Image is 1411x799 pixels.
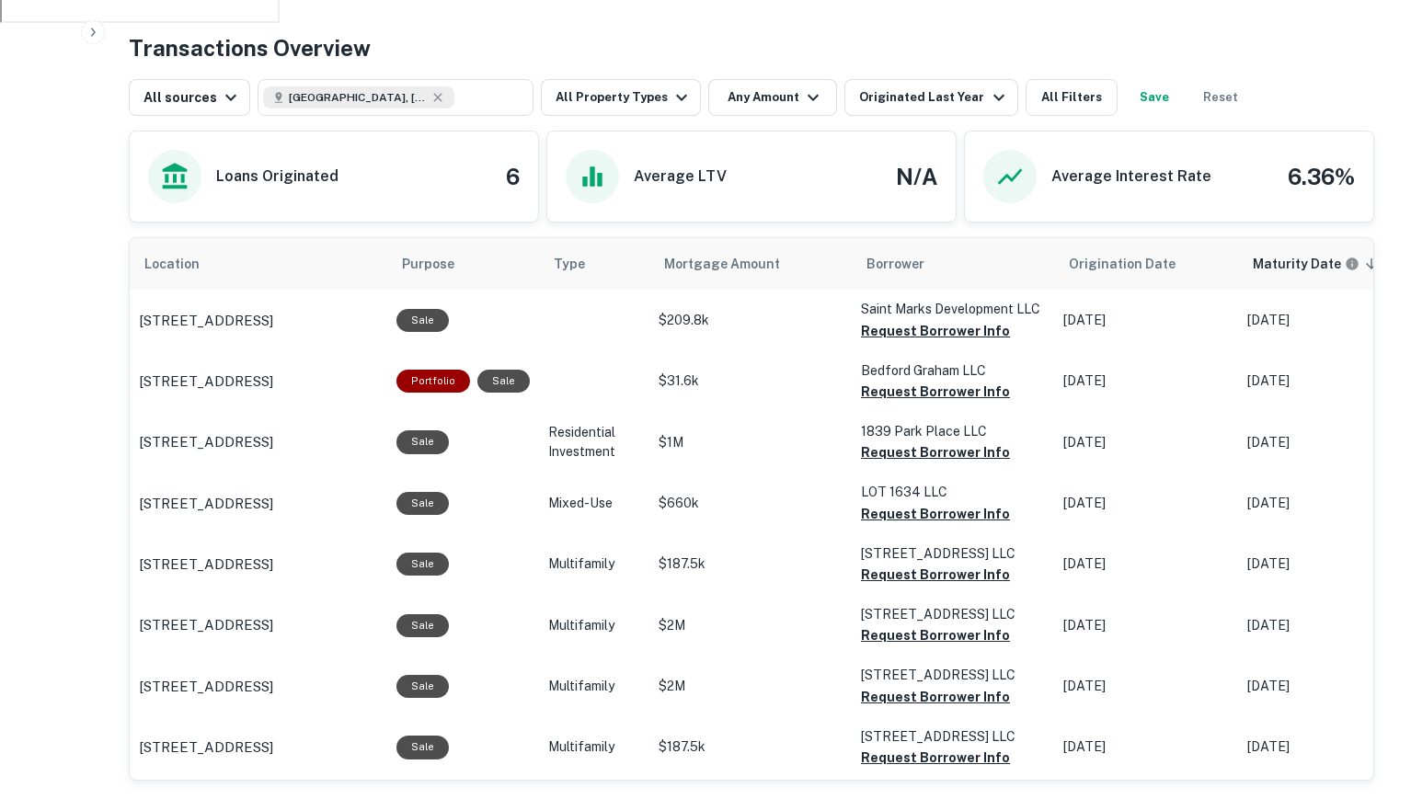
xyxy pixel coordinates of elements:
[861,564,1010,586] button: Request Borrower Info
[861,421,1045,441] p: 1839 Park Place LLC
[861,360,1045,381] p: Bedford Graham LLC
[861,686,1010,708] button: Request Borrower Info
[139,371,273,393] p: [STREET_ADDRESS]
[659,311,843,330] p: $209.8k
[1063,554,1229,574] p: [DATE]
[1191,79,1250,116] button: Reset
[896,160,937,193] h4: N/A
[539,238,649,290] th: Type
[548,554,640,574] p: Multifamily
[1063,371,1229,391] p: [DATE]
[289,89,427,106] span: [GEOGRAPHIC_DATA], [GEOGRAPHIC_DATA], [GEOGRAPHIC_DATA]
[129,31,371,64] h4: Transactions Overview
[541,79,701,116] button: All Property Types
[659,554,843,574] p: $187.5k
[1054,238,1238,290] th: Origination Date
[659,737,843,757] p: $187.5k
[844,79,1017,116] button: Originated Last Year
[144,253,224,275] span: Location
[506,160,520,193] h4: 6
[1063,433,1229,452] p: [DATE]
[1063,737,1229,757] p: [DATE]
[396,309,449,332] div: Sale
[139,676,273,698] p: [STREET_ADDRESS]
[1125,79,1184,116] button: Save your search to get updates of matches that match your search criteria.
[139,371,378,393] a: [STREET_ADDRESS]
[396,492,449,515] div: Sale
[143,86,242,108] div: All sources
[396,614,449,637] div: Sale
[548,423,640,462] p: Residential Investment
[139,554,378,576] a: [STREET_ADDRESS]
[852,238,1054,290] th: Borrower
[861,747,1010,769] button: Request Borrower Info
[139,736,378,759] a: [STREET_ADDRESS]
[396,675,449,698] div: Sale
[1063,311,1229,330] p: [DATE]
[664,253,804,275] span: Mortgage Amount
[861,381,1010,403] button: Request Borrower Info
[1069,253,1199,275] span: Origination Date
[659,616,843,635] p: $2M
[130,238,1373,778] div: scrollable content
[859,86,1009,108] div: Originated Last Year
[1253,254,1359,274] div: Maturity dates displayed may be estimated. Please contact the lender for the most accurate maturi...
[649,238,852,290] th: Mortgage Amount
[1319,652,1411,740] iframe: Chat Widget
[659,677,843,696] p: $2M
[659,371,843,391] p: $31.6k
[139,736,273,759] p: [STREET_ADDRESS]
[396,553,449,576] div: Sale
[396,370,470,393] div: This is a portfolio loan with 2 properties
[396,736,449,759] div: Sale
[1063,677,1229,696] p: [DATE]
[708,79,837,116] button: Any Amount
[130,238,387,290] th: Location
[1253,254,1341,274] h6: Maturity Date
[861,482,1045,502] p: LOT 1634 LLC
[548,616,640,635] p: Multifamily
[139,431,378,453] a: [STREET_ADDRESS]
[861,441,1010,463] button: Request Borrower Info
[139,310,273,332] p: [STREET_ADDRESS]
[659,433,843,452] p: $1M
[139,493,273,515] p: [STREET_ADDRESS]
[1063,616,1229,635] p: [DATE]
[1051,166,1211,188] h6: Average Interest Rate
[1288,160,1355,193] h4: 6.36%
[139,676,378,698] a: [STREET_ADDRESS]
[548,737,640,757] p: Multifamily
[139,614,273,636] p: [STREET_ADDRESS]
[861,320,1010,342] button: Request Borrower Info
[139,431,273,453] p: [STREET_ADDRESS]
[861,299,1045,319] p: Saint Marks Development LLC
[861,726,1045,747] p: [STREET_ADDRESS] LLC
[861,624,1010,646] button: Request Borrower Info
[396,430,449,453] div: Sale
[139,310,378,332] a: [STREET_ADDRESS]
[387,238,539,290] th: Purpose
[861,503,1010,525] button: Request Borrower Info
[861,665,1045,685] p: [STREET_ADDRESS] LLC
[861,543,1045,564] p: [STREET_ADDRESS] LLC
[139,554,273,576] p: [STREET_ADDRESS]
[129,79,250,116] button: All sources
[554,253,585,275] span: Type
[861,604,1045,624] p: [STREET_ADDRESS] LLC
[1253,254,1383,274] span: Maturity dates displayed may be estimated. Please contact the lender for the most accurate maturi...
[659,494,843,513] p: $660k
[1026,79,1118,116] button: All Filters
[477,370,530,393] div: Sale
[402,253,478,275] span: Purpose
[1063,494,1229,513] p: [DATE]
[548,494,640,513] p: Mixed-Use
[634,166,727,188] h6: Average LTV
[139,493,378,515] a: [STREET_ADDRESS]
[866,253,924,275] span: Borrower
[548,677,640,696] p: Multifamily
[139,614,378,636] a: [STREET_ADDRESS]
[216,166,338,188] h6: Loans Originated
